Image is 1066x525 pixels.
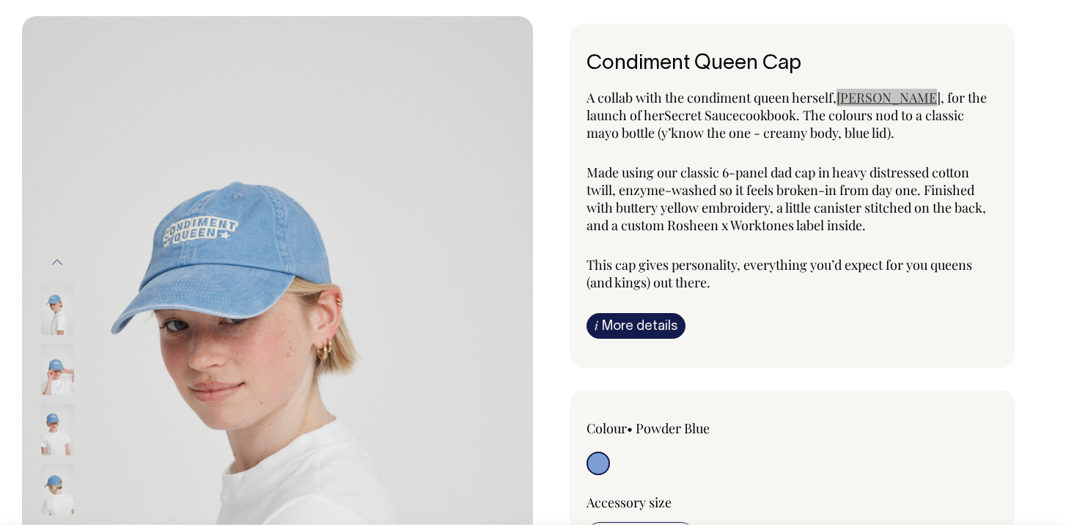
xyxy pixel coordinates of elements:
span: This cap gives personality, everything you’d expect for you queens (and kings) out there. [587,256,972,291]
span: cookbook. The colours nod to a classic mayo bottle (y’know the one - creamy body, blue lid). [587,106,964,142]
img: Condiment Queen Cap [41,464,74,515]
span: Made using our classic 6-panel dad cap in heavy distressed cotton twill, enzyme-washed so it feel... [587,164,986,234]
span: A collab with the condiment queen herself, [587,89,837,106]
img: Condiment Queen Cap [41,284,74,335]
div: Colour [587,419,751,437]
img: Condiment Queen Cap [41,344,74,395]
button: Previous [46,246,68,279]
img: Condiment Queen Cap [41,404,74,455]
div: Accessory size [587,493,998,511]
span: , for the launch of her [587,89,987,124]
span: • [627,419,633,437]
label: Powder Blue [636,419,710,437]
h1: Condiment Queen Cap [587,53,998,76]
span: i [595,317,598,333]
a: [PERSON_NAME] [837,89,941,106]
a: iMore details [587,313,685,339]
span: Secret Sauce [664,106,739,124]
